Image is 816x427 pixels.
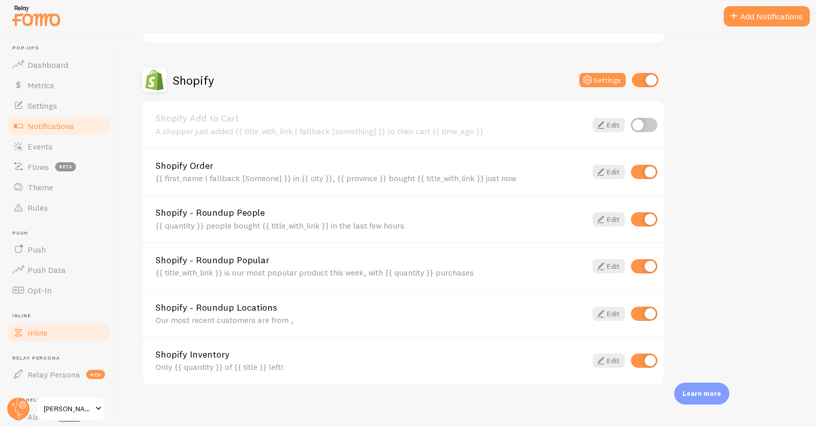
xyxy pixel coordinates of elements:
a: Shopify Add to Cart [156,114,586,123]
span: Events [28,141,53,152]
span: Push Data [28,265,66,275]
a: Edit [593,165,625,179]
a: Relay Persona new [6,364,111,385]
span: Relay Persona [12,355,111,362]
a: Push Data [6,260,111,280]
button: Settings [579,73,626,87]
span: Inline [12,313,111,319]
span: Inline [28,328,47,338]
a: Shopify - Roundup People [156,208,586,217]
a: Notifications [6,116,111,136]
a: Shopify - Roundup Locations [156,303,586,312]
a: Events [6,136,111,157]
a: Dashboard [6,55,111,75]
a: Rules [6,197,111,218]
div: {{ title_with_link }} is our most popular product this week, with {{ quantity }} purchases [156,268,586,277]
a: Metrics [6,75,111,95]
a: Shopify Order [156,161,586,170]
a: Shopify - Roundup Popular [156,256,586,265]
a: Settings [6,95,111,116]
span: beta [55,162,76,171]
img: Shopify [142,68,167,92]
a: Edit [593,259,625,273]
a: Inline [6,322,111,343]
span: Dashboard [28,60,68,70]
span: Relay Persona [28,369,80,380]
h2: Shopify [173,72,214,88]
span: Push [12,230,111,237]
span: Notifications [28,121,74,131]
span: Theme [28,182,53,192]
div: {{ first_name | fallback [Someone] }} in {{ city }}, {{ province }} bought {{ title_with_link }} ... [156,173,586,183]
span: new [86,370,105,379]
span: Rules [28,203,48,213]
span: Settings [28,101,57,111]
a: Flows beta [6,157,111,177]
span: Pop-ups [12,45,111,52]
a: Edit [593,354,625,368]
a: Opt-In [6,280,111,300]
img: fomo-relay-logo-orange.svg [11,3,62,29]
div: Learn more [674,383,729,405]
a: Edit [593,118,625,132]
span: Opt-In [28,285,52,295]
a: Shopify Inventory [156,350,586,359]
a: [PERSON_NAME] [37,396,106,421]
span: Flows [28,162,49,172]
span: Metrics [28,80,54,90]
div: Only {{ quantity }} of {{ title }} left! [156,362,586,371]
p: Learn more [682,389,721,398]
div: Our most recent customers are from , [156,315,586,324]
a: Theme [6,177,111,197]
a: Edit [593,307,625,321]
div: A shopper just added {{ title_with_link | fallback [something] }} to their cart {{ time_ago }} [156,127,586,136]
a: Push [6,239,111,260]
a: Edit [593,212,625,227]
span: Push [28,244,46,255]
span: [PERSON_NAME] [44,403,92,415]
div: {{ quantity }} people bought {{ title_with_link }} in the last few hours [156,221,586,230]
